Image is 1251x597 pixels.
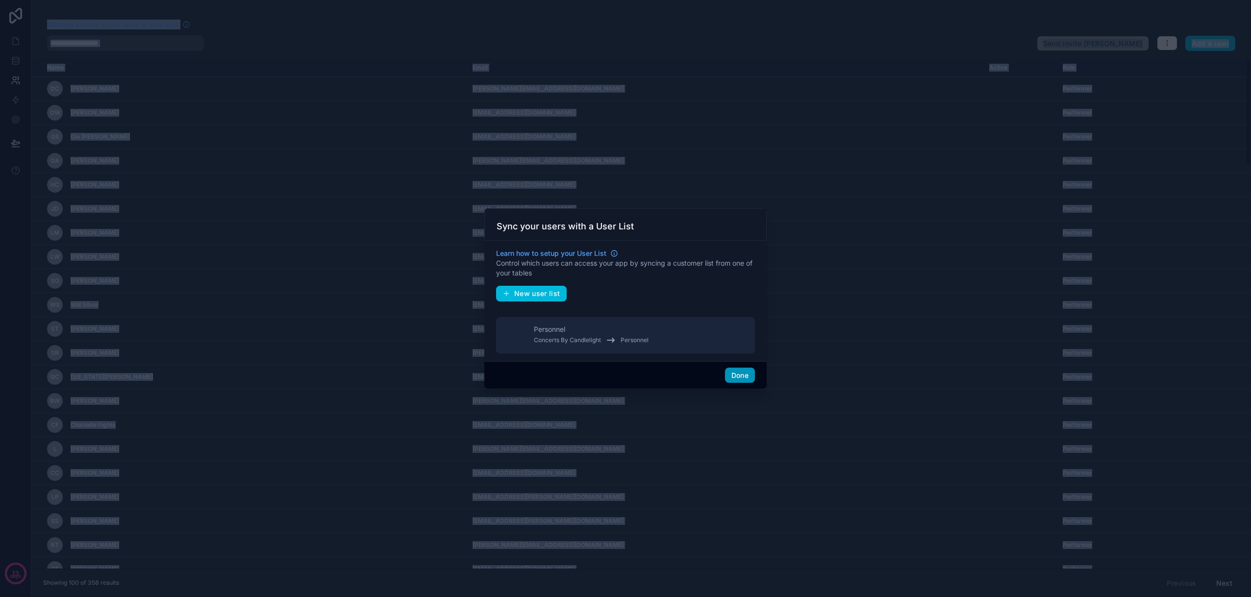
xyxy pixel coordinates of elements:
[725,368,755,383] button: Done
[496,317,755,353] button: PersonnelConcerts By CandlelightPersonnel
[497,221,634,232] h3: Sync your users with a User List
[621,336,649,344] span: Personnel
[496,258,755,278] p: Control which users can access your app by syncing a customer list from one of your tables
[514,289,560,298] span: New user list
[496,249,618,258] a: Learn how to setup your User List
[496,286,567,301] button: New user list
[534,336,601,344] span: Concerts By Candlelight
[496,249,606,258] span: Learn how to setup your User List
[534,324,565,334] span: Personnel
